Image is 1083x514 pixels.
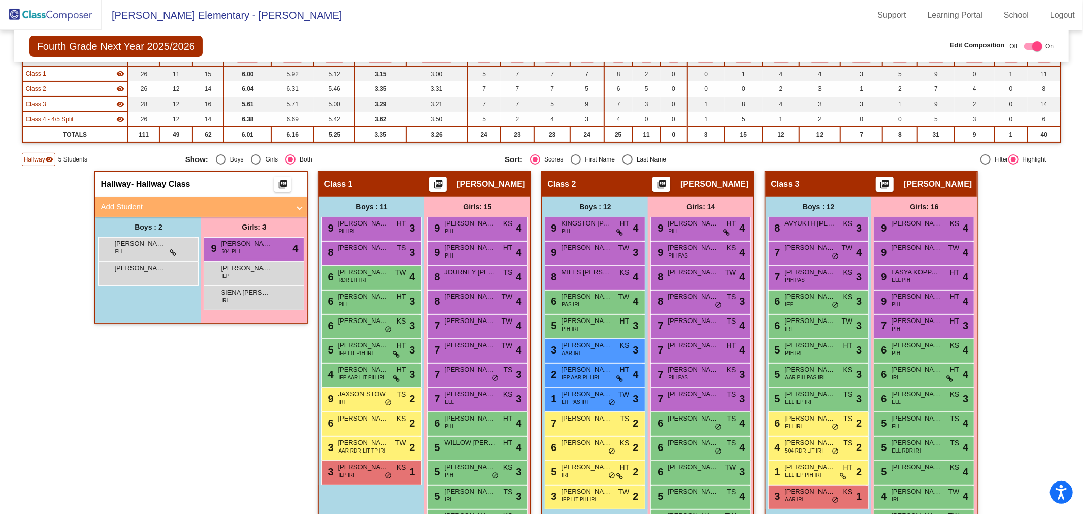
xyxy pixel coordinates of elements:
[159,66,192,81] td: 11
[687,127,725,142] td: 3
[159,97,192,112] td: 12
[963,294,968,309] span: 4
[840,97,882,112] td: 3
[395,267,406,278] span: TW
[547,179,576,189] span: Class 2
[406,127,468,142] td: 3.26
[1042,7,1083,23] a: Logout
[159,127,192,142] td: 49
[445,228,453,235] span: PIH
[271,112,314,127] td: 6.69
[882,97,917,112] td: 1
[892,276,910,284] span: ELL PIH
[763,97,799,112] td: 4
[570,127,604,142] td: 24
[561,243,612,253] span: [PERSON_NAME]
[995,97,1028,112] td: 0
[314,97,355,112] td: 5.00
[618,243,630,253] span: TW
[501,97,534,112] td: 7
[633,97,661,112] td: 3
[226,155,244,164] div: Boys
[561,218,612,229] span: KINGSTON [PERSON_NAME]
[338,276,366,284] span: RDR LIT IRI
[22,127,128,142] td: TOTALS
[840,112,882,127] td: 0
[687,97,725,112] td: 1
[1045,42,1054,51] span: On
[652,177,670,192] button: Print Students Details
[570,97,604,112] td: 9
[432,271,440,282] span: 8
[221,239,272,249] span: [PERSON_NAME]
[891,292,942,302] span: [PERSON_NAME]
[534,127,570,142] td: 23
[870,7,914,23] a: Support
[963,220,968,236] span: 4
[22,81,128,97] td: April Hilton - No Class Name
[409,294,415,309] span: 3
[1028,81,1061,97] td: 8
[468,81,501,97] td: 7
[432,296,440,307] span: 8
[116,100,124,108] mat-icon: visibility
[277,179,289,194] mat-icon: picture_as_pdf
[548,222,556,234] span: 9
[668,243,718,253] span: [PERSON_NAME]
[192,81,224,97] td: 14
[991,155,1008,164] div: Filter
[620,218,630,229] span: HT
[114,239,165,249] span: [PERSON_NAME]
[950,40,1005,50] span: Edit Composition
[882,112,917,127] td: 0
[501,81,534,97] td: 7
[882,81,917,97] td: 2
[963,269,968,284] span: 4
[570,81,604,97] td: 5
[457,179,525,189] span: [PERSON_NAME]
[324,179,352,189] span: Class 1
[406,81,468,97] td: 3.31
[271,66,314,81] td: 5.92
[955,97,994,112] td: 2
[687,66,725,81] td: 0
[799,97,840,112] td: 3
[224,66,271,81] td: 6.00
[917,127,955,142] td: 31
[799,127,840,142] td: 12
[917,81,955,97] td: 7
[995,81,1028,97] td: 0
[338,267,388,277] span: [PERSON_NAME]
[604,66,633,81] td: 8
[581,155,615,164] div: First Name
[784,267,835,277] span: [PERSON_NAME]
[955,66,994,81] td: 0
[727,218,736,229] span: HT
[271,81,314,97] td: 6.31
[763,112,799,127] td: 1
[766,197,871,217] div: Boys : 12
[338,243,388,253] span: [PERSON_NAME]
[397,218,406,229] span: HT
[159,112,192,127] td: 12
[1028,66,1061,81] td: 11
[468,112,501,127] td: 5
[604,112,633,127] td: 4
[542,197,648,217] div: Boys : 12
[58,155,87,164] span: 5 Students
[562,228,570,235] span: PIH
[680,179,748,189] span: [PERSON_NAME]
[739,245,745,260] span: 4
[274,177,291,192] button: Print Students Details
[655,222,663,234] span: 9
[505,154,816,165] mat-radio-group: Select an option
[725,267,736,278] span: TW
[878,222,887,234] span: 9
[221,287,272,298] span: SIENA [PERSON_NAME]
[963,245,968,260] span: 4
[159,81,192,97] td: 12
[995,112,1028,127] td: 0
[661,97,687,112] td: 0
[26,115,74,124] span: Class 4 - 4/5 Split
[319,197,424,217] div: Boys : 11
